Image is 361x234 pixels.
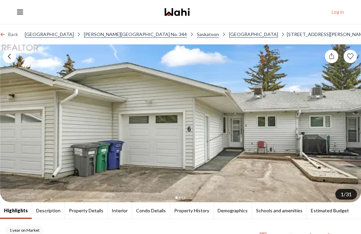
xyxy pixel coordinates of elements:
button: 1/31 [335,189,357,200]
li: Interior [107,202,132,219]
li: Condo Details [132,202,170,219]
li: Property Details [65,202,107,219]
li: Description [32,202,65,219]
a: [GEOGRAPHIC_DATA] [228,31,279,38]
a: [GEOGRAPHIC_DATA] [23,31,75,38]
button: Log in [330,9,344,15]
li: Demographics [213,202,252,219]
span: 1 year on Market [9,227,39,233]
li: Schools and amenities [252,202,307,219]
a: [PERSON_NAME][GEOGRAPHIC_DATA] No. 344 [83,31,188,38]
li: Property History [170,202,213,219]
a: Saskatoon [196,31,220,38]
li: Estimated Budget [307,202,353,219]
a: Wahi homepage [164,8,190,16]
button: Toggle open navigation menu [13,5,27,19]
img: Wahi Logo [164,8,190,16]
